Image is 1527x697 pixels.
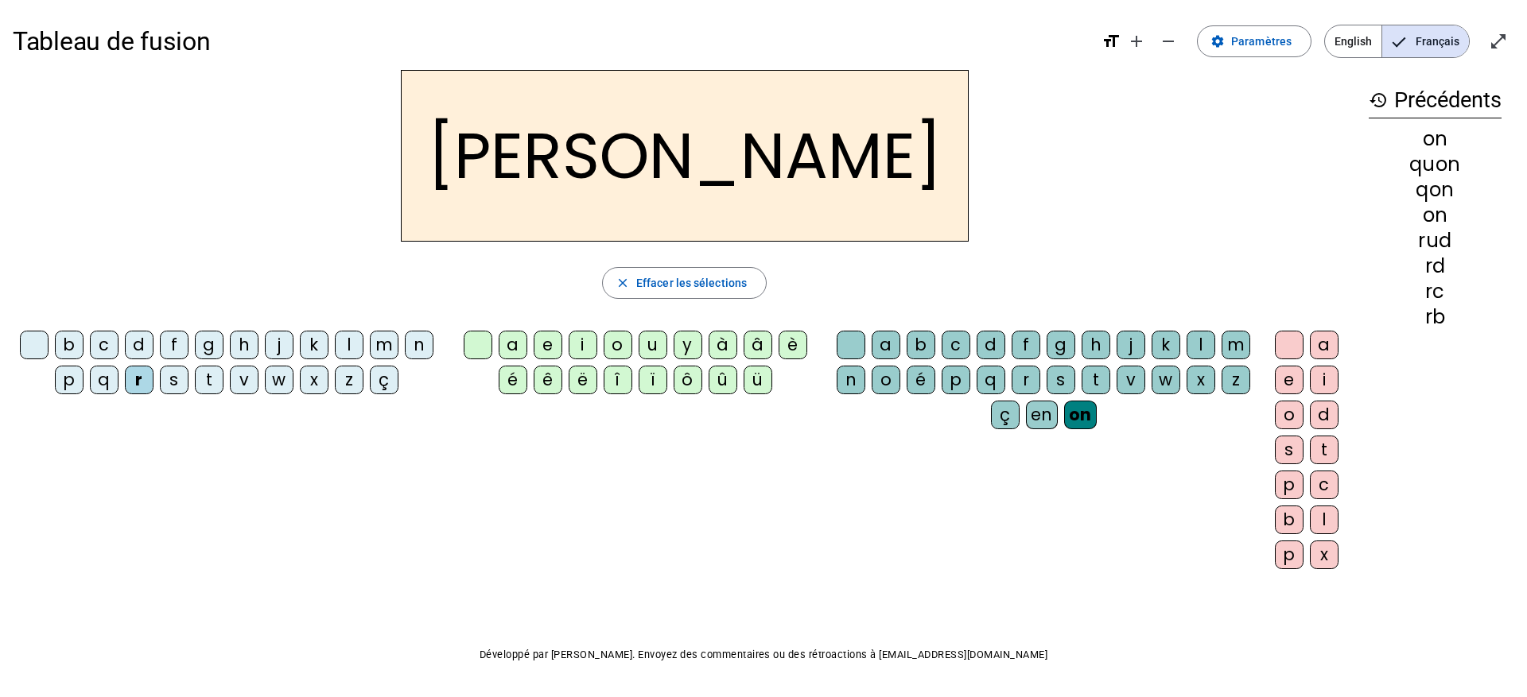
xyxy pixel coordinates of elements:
[230,366,258,394] div: v
[779,331,807,359] div: è
[1482,25,1514,57] button: Entrer en plein écran
[1187,331,1215,359] div: l
[1275,436,1304,464] div: s
[160,331,188,359] div: f
[1369,180,1502,199] div: qon
[405,331,433,359] div: n
[991,401,1020,429] div: ç
[499,366,527,394] div: é
[569,331,597,359] div: i
[1012,366,1040,394] div: r
[1310,505,1339,534] div: l
[125,331,153,359] div: d
[13,16,1089,67] h1: Tableau de fusion
[370,331,398,359] div: m
[160,366,188,394] div: s
[942,331,970,359] div: c
[977,331,1005,359] div: d
[744,331,772,359] div: â
[1310,331,1339,359] div: a
[300,366,328,394] div: x
[534,366,562,394] div: ê
[744,366,772,394] div: ü
[674,366,702,394] div: ô
[604,331,632,359] div: o
[907,366,935,394] div: é
[1310,436,1339,464] div: t
[1210,34,1225,48] mat-icon: settings
[1102,32,1121,51] mat-icon: format_size
[1197,25,1311,57] button: Paramètres
[977,366,1005,394] div: q
[602,267,767,299] button: Effacer les sélections
[499,331,527,359] div: a
[1064,401,1097,429] div: on
[907,331,935,359] div: b
[1082,331,1110,359] div: h
[837,366,865,394] div: n
[1047,366,1075,394] div: s
[1159,32,1178,51] mat-icon: remove
[1369,83,1502,118] h3: Précédents
[1152,366,1180,394] div: w
[1489,32,1508,51] mat-icon: open_in_full
[1369,206,1502,225] div: on
[1222,366,1250,394] div: z
[1275,540,1304,569] div: p
[569,366,597,394] div: ë
[1047,331,1075,359] div: g
[872,331,900,359] div: a
[1127,32,1146,51] mat-icon: add
[639,331,667,359] div: u
[1369,91,1388,110] mat-icon: history
[1382,25,1469,57] span: Français
[195,331,223,359] div: g
[1275,505,1304,534] div: b
[230,331,258,359] div: h
[534,331,562,359] div: e
[90,366,119,394] div: q
[265,366,293,394] div: w
[1369,231,1502,250] div: rud
[401,70,969,242] h2: [PERSON_NAME]
[1222,331,1250,359] div: m
[709,331,737,359] div: à
[872,366,900,394] div: o
[616,276,630,290] mat-icon: close
[1310,470,1339,499] div: c
[1152,25,1184,57] button: Diminuer la taille de la police
[1117,366,1145,394] div: v
[1310,401,1339,429] div: d
[1325,25,1381,57] span: English
[335,366,363,394] div: z
[1275,401,1304,429] div: o
[1231,32,1292,51] span: Paramètres
[942,366,970,394] div: p
[1117,331,1145,359] div: j
[55,366,84,394] div: p
[639,366,667,394] div: ï
[1275,470,1304,499] div: p
[195,366,223,394] div: t
[1082,366,1110,394] div: t
[335,331,363,359] div: l
[674,331,702,359] div: y
[1369,130,1502,149] div: on
[125,366,153,394] div: r
[709,366,737,394] div: û
[1121,25,1152,57] button: Augmenter la taille de la police
[1275,366,1304,394] div: e
[604,366,632,394] div: î
[13,645,1514,664] p: Développé par [PERSON_NAME]. Envoyez des commentaires ou des rétroactions à [EMAIL_ADDRESS][DOMAI...
[1369,308,1502,327] div: rb
[265,331,293,359] div: j
[1310,540,1339,569] div: x
[55,331,84,359] div: b
[1369,257,1502,276] div: rd
[636,273,747,292] span: Effacer les sélections
[1026,401,1058,429] div: en
[1324,25,1470,58] mat-button-toggle-group: Language selection
[1310,366,1339,394] div: i
[300,331,328,359] div: k
[90,331,119,359] div: c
